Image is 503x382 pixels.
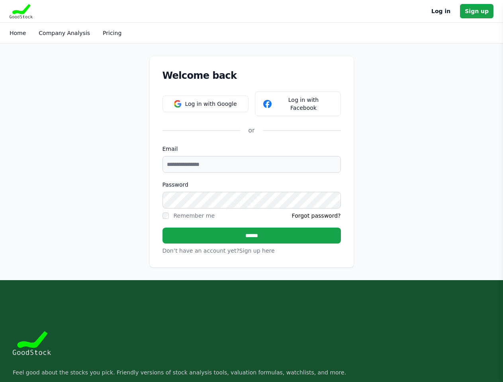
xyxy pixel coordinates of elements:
[240,126,262,135] div: or
[10,30,26,36] a: Home
[162,247,341,255] p: Don’t have an account yet?
[431,6,450,16] a: Log in
[162,95,249,112] button: Log in with Google
[39,30,90,36] a: Company Analysis
[162,181,341,189] label: Password
[255,92,341,116] button: Log in with Facebook
[292,212,341,220] a: Forgot password?
[162,69,341,82] h1: Welcome back
[162,145,341,153] label: Email
[13,368,490,377] p: Feel good about the stocks you pick. Friendly versions of stock analysis tools, valuation formula...
[10,4,33,18] img: Goodstock Logo
[174,212,215,219] label: Remember me
[13,331,51,355] img: Goodstock Logo
[460,4,493,18] a: Sign up
[239,248,275,254] a: Sign up here
[103,30,121,36] a: Pricing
